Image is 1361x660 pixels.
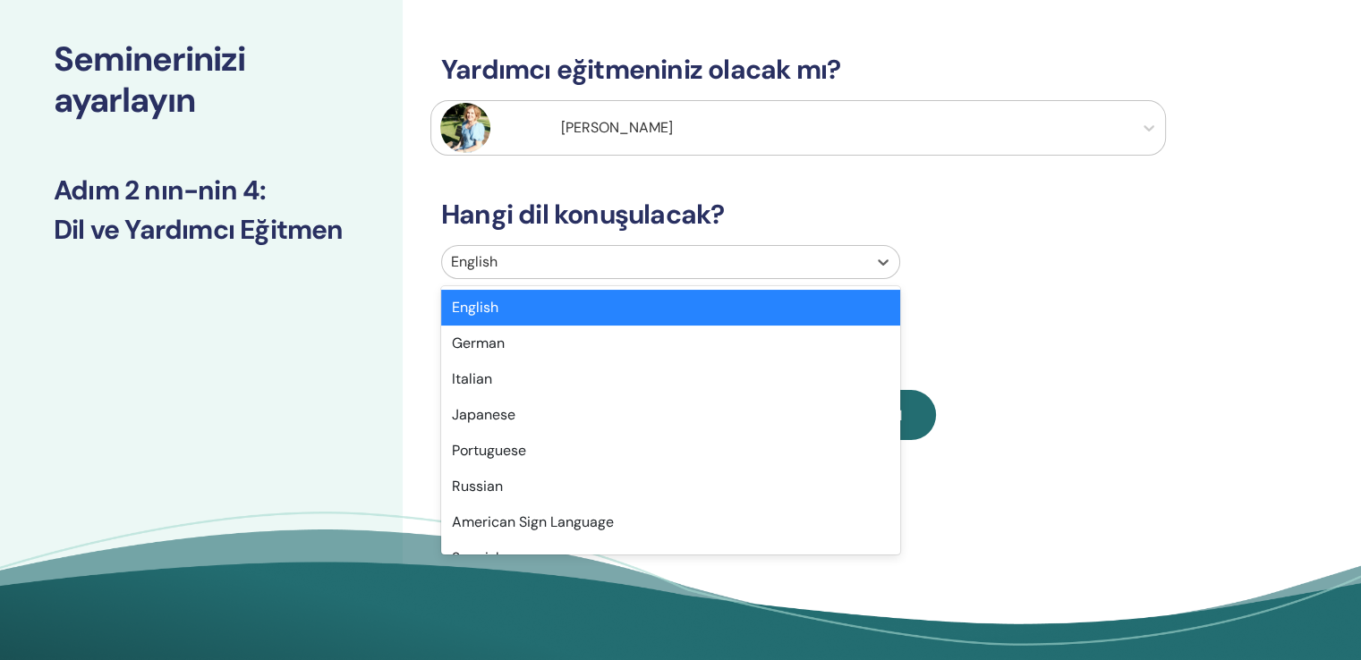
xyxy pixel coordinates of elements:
[54,39,349,121] h2: Seminerinizi ayarlayın
[441,397,900,433] div: Japanese
[441,361,900,397] div: Italian
[561,118,673,137] span: [PERSON_NAME]
[441,469,900,504] div: Russian
[54,174,349,207] h3: Adım 2 nın-nin 4 :
[441,540,900,576] div: Spanish
[440,103,490,153] img: default.jpg
[441,326,900,361] div: German
[441,290,900,326] div: English
[54,214,349,246] h3: Dil ve Yardımcı Eğitmen
[430,199,1166,231] h3: Hangi dil konuşulacak?
[441,504,900,540] div: American Sign Language
[430,54,1166,86] h3: Yardımcı eğitmeniniz olacak mı?
[441,433,900,469] div: Portuguese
